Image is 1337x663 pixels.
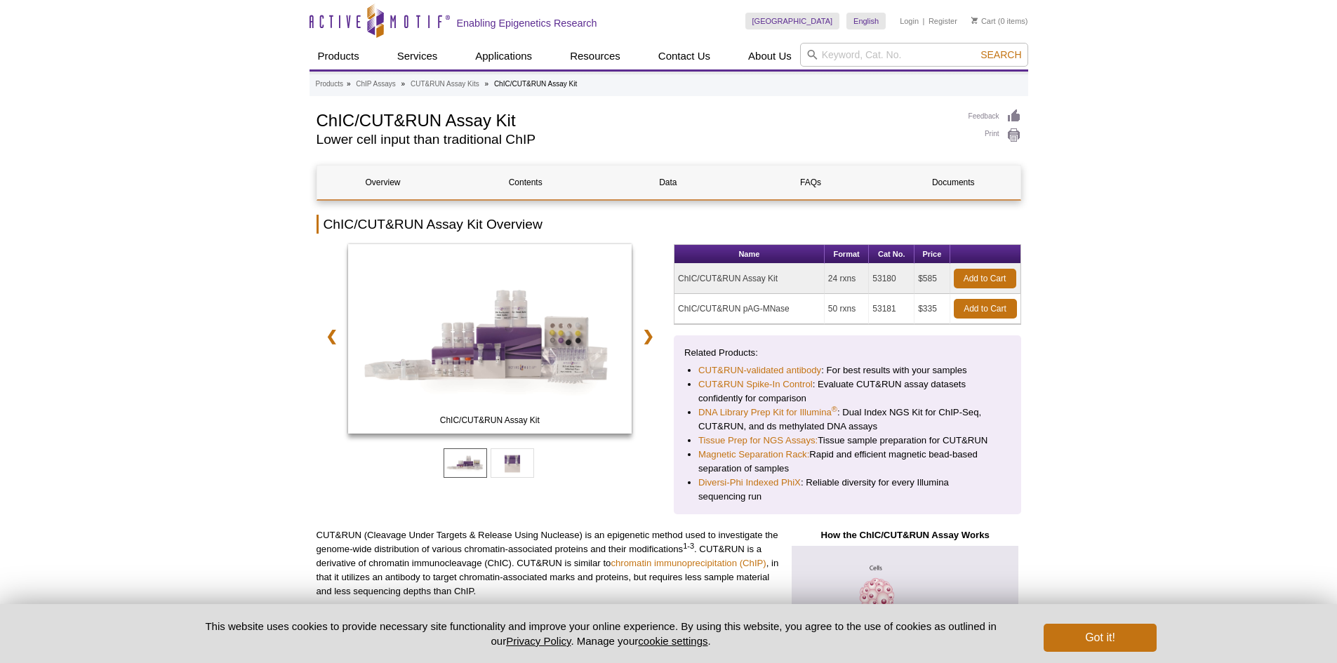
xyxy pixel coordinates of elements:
th: Cat No. [869,245,914,264]
li: (0 items) [971,13,1028,29]
img: Your Cart [971,17,978,24]
a: DNA Library Prep Kit for Illumina® [698,406,837,420]
td: $585 [914,264,950,294]
li: : Dual Index NGS Kit for ChIP-Seq, CUT&RUN, and ds methylated DNA assays [698,406,997,434]
li: : For best results with your samples [698,363,997,377]
img: ChIC/CUT&RUN Assay Kit [348,244,632,434]
td: ChIC/CUT&RUN pAG-MNase [674,294,825,324]
a: Contents [460,166,592,199]
a: Print [969,128,1021,143]
th: Price [914,245,950,264]
td: 50 rxns [825,294,869,324]
p: This website uses cookies to provide necessary site functionality and improve your online experie... [181,619,1021,648]
a: Feedback [969,109,1021,124]
a: Data [602,166,734,199]
a: Add to Cart [954,269,1016,288]
a: Diversi-Phi Indexed PhiX [698,476,801,490]
li: : Reliable diversity for every Illumina sequencing run [698,476,997,504]
li: » [347,80,351,88]
h1: ChIC/CUT&RUN Assay Kit [317,109,954,130]
li: » [401,80,406,88]
a: Cart [971,16,996,26]
a: CUT&RUN Assay Kits [411,78,479,91]
li: » [485,80,489,88]
a: Documents [887,166,1019,199]
a: Products [310,43,368,69]
a: Tissue Prep for NGS Assays: [698,434,818,448]
td: 53180 [869,264,914,294]
button: Got it! [1044,624,1156,652]
a: Add to Cart [954,299,1017,319]
a: Applications [467,43,540,69]
td: 53181 [869,294,914,324]
a: Services [389,43,446,69]
a: FAQs [745,166,877,199]
a: Login [900,16,919,26]
td: $335 [914,294,950,324]
a: Register [929,16,957,26]
strong: How the ChIC/CUT&RUN Assay Works [820,530,989,540]
button: Search [976,48,1025,61]
li: : Evaluate CUT&RUN assay datasets confidently for comparison [698,377,997,406]
a: ChIC/CUT&RUN Assay Kit [348,244,632,438]
a: English [846,13,886,29]
a: ❯ [633,320,663,352]
a: CUT&RUN Spike-In Control [698,377,813,391]
a: Products [316,78,343,91]
input: Keyword, Cat. No. [800,43,1028,67]
span: ChIC/CUT&RUN Assay Kit [351,413,629,427]
a: CUT&RUN-validated antibody [698,363,821,377]
td: 24 rxns [825,264,869,294]
li: ChIC/CUT&RUN Assay Kit [494,80,577,88]
a: [GEOGRAPHIC_DATA] [745,13,840,29]
td: ChIC/CUT&RUN Assay Kit [674,264,825,294]
a: Contact Us [650,43,719,69]
li: Rapid and efficient magnetic bead-based separation of samples [698,448,997,476]
p: Related Products: [684,346,1011,360]
a: chromatin immunoprecipitation (ChIP) [611,558,766,568]
sup: ® [832,405,837,413]
p: CUT&RUN (Cleavage Under Targets & Release Using Nuclease) is an epigenetic method used to investi... [317,528,779,598]
h2: Enabling Epigenetics Research [457,17,597,29]
a: ChIP Assays [356,78,396,91]
sup: 1-3 [683,542,694,550]
li: Tissue sample preparation for CUT&RUN [698,434,997,448]
button: cookie settings [638,635,707,647]
th: Format [825,245,869,264]
a: Resources [561,43,629,69]
a: ❮ [317,320,347,352]
h2: ChIC/CUT&RUN Assay Kit Overview [317,215,1021,234]
a: About Us [740,43,800,69]
a: Privacy Policy [506,635,571,647]
h2: Lower cell input than traditional ChIP [317,133,954,146]
a: Magnetic Separation Rack: [698,448,809,462]
span: Search [980,49,1021,60]
li: | [923,13,925,29]
a: Overview [317,166,449,199]
th: Name [674,245,825,264]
